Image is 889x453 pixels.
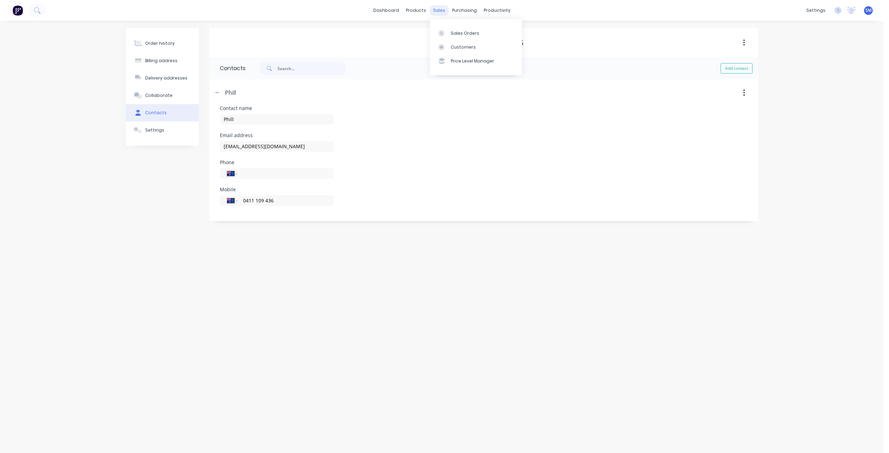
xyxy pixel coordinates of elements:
span: SM [865,7,872,14]
a: Customers [430,40,522,54]
button: Billing address [126,52,199,69]
div: Sales Orders [451,30,479,36]
a: Price Level Manager [430,54,522,68]
div: Collaborate [145,92,173,99]
div: productivity [480,5,514,16]
div: Order history [145,40,175,47]
div: Phill [225,89,236,97]
button: Order history [126,35,199,52]
div: Customers [451,44,476,50]
div: Contacts [145,110,167,116]
div: Mobile [220,187,333,192]
div: sales [430,5,449,16]
a: dashboard [370,5,402,16]
div: Email address [220,133,333,138]
div: products [402,5,430,16]
input: Search... [277,61,346,75]
div: Contacts [209,57,246,79]
button: Contacts [126,104,199,121]
button: Settings [126,121,199,139]
button: Delivery addresses [126,69,199,87]
img: Factory [13,5,23,16]
button: Collaborate [126,87,199,104]
a: Sales Orders [430,26,522,40]
div: Phone [220,160,333,165]
div: purchasing [449,5,480,16]
button: Add contact [721,63,753,74]
div: Contact name [220,106,333,111]
div: settings [803,5,829,16]
div: Price Level Manager [451,58,494,64]
div: Billing address [145,58,177,64]
div: Delivery addresses [145,75,188,81]
div: Settings [145,127,164,133]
